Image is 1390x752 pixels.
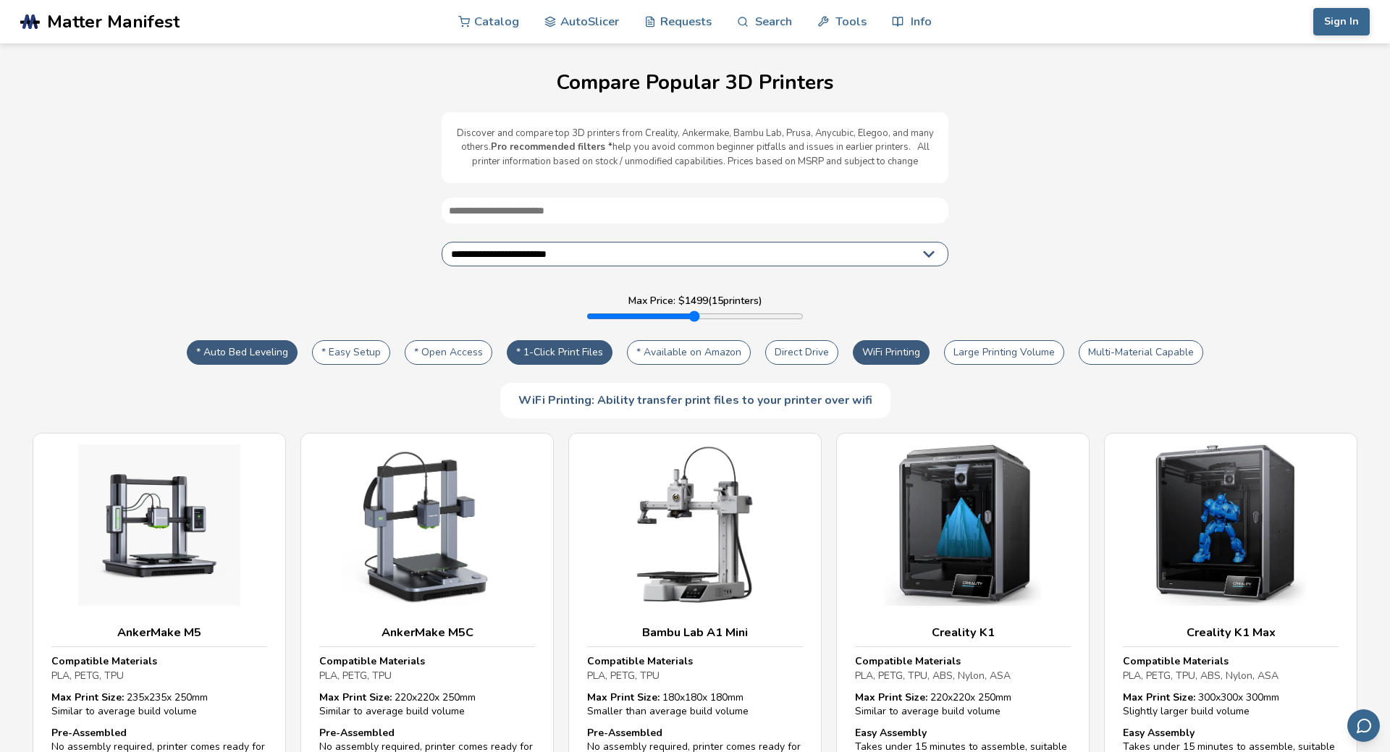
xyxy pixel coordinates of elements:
[587,669,660,683] span: PLA, PETG, TPU
[853,340,930,365] button: WiFi Printing
[628,295,762,307] label: Max Price: $ 1499 ( 15 printers)
[1123,690,1195,704] strong: Max Print Size:
[587,625,803,640] h3: Bambu Lab A1 Mini
[587,654,693,668] strong: Compatible Materials
[855,669,1011,683] span: PLA, PETG, TPU, ABS, Nylon, ASA
[855,690,927,704] strong: Max Print Size:
[491,140,612,153] b: Pro recommended filters *
[456,127,934,169] p: Discover and compare top 3D printers from Creality, Ankermake, Bambu Lab, Prusa, Anycubic, Elegoo...
[944,340,1064,365] button: Large Printing Volume
[47,12,180,32] span: Matter Manifest
[312,340,390,365] button: * Easy Setup
[51,726,127,740] strong: Pre-Assembled
[587,726,662,740] strong: Pre-Assembled
[765,340,838,365] button: Direct Drive
[1123,690,1339,719] div: 300 x 300 x 300 mm Slightly larger build volume
[1347,709,1380,742] button: Send feedback via email
[319,690,535,719] div: 220 x 220 x 250 mm Similar to average build volume
[1123,625,1339,640] h3: Creality K1 Max
[1313,8,1370,35] button: Sign In
[587,690,803,719] div: 180 x 180 x 180 mm Smaller than average build volume
[51,669,124,683] span: PLA, PETG, TPU
[855,625,1071,640] h3: Creality K1
[855,690,1071,719] div: 220 x 220 x 250 mm Similar to average build volume
[319,654,425,668] strong: Compatible Materials
[500,383,890,418] div: WiFi Printing: Ability transfer print files to your printer over wifi
[627,340,751,365] button: * Available on Amazon
[855,654,961,668] strong: Compatible Materials
[319,669,392,683] span: PLA, PETG, TPU
[51,690,267,719] div: 235 x 235 x 250 mm Similar to average build volume
[1123,669,1279,683] span: PLA, PETG, TPU, ABS, Nylon, ASA
[319,625,535,640] h3: AnkerMake M5C
[1123,726,1195,740] strong: Easy Assembly
[1079,340,1203,365] button: Multi-Material Capable
[507,340,612,365] button: * 1-Click Print Files
[855,726,927,740] strong: Easy Assembly
[405,340,492,365] button: * Open Access
[51,625,267,640] h3: AnkerMake M5
[587,690,660,704] strong: Max Print Size:
[319,726,395,740] strong: Pre-Assembled
[51,690,124,704] strong: Max Print Size:
[1123,654,1229,668] strong: Compatible Materials
[14,72,1376,94] h1: Compare Popular 3D Printers
[319,690,392,704] strong: Max Print Size:
[51,654,157,668] strong: Compatible Materials
[187,340,298,365] button: * Auto Bed Leveling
